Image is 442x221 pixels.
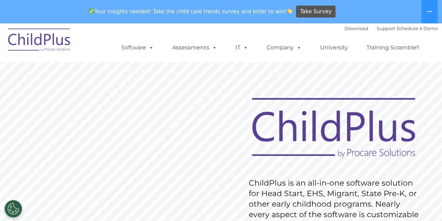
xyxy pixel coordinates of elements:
[5,23,74,58] img: ChildPlus by Procare Solutions
[300,6,332,18] span: Take Survey
[229,41,255,55] a: IT
[86,5,295,18] span: Your insights needed! Take the child care trends survey and enter to win!
[313,41,355,55] a: University
[260,41,309,55] a: Company
[397,26,438,31] a: Schedule A Demo
[5,200,22,217] button: Cookies Settings
[345,26,438,31] font: |
[345,26,368,31] a: Download
[360,41,426,55] a: Training Scramble!!
[296,6,335,18] a: Take Survey
[114,41,161,55] a: Software
[89,8,94,14] img: ✅
[165,41,224,55] a: Assessments
[287,8,292,14] img: 👏
[377,26,395,31] a: Support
